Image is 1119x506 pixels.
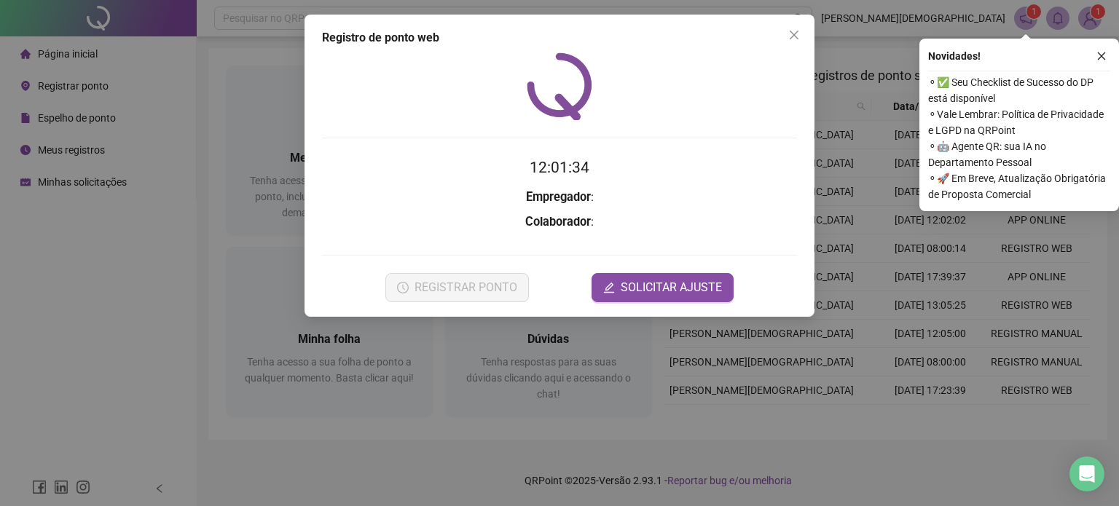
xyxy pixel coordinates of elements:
[525,215,591,229] strong: Colaborador
[527,52,592,120] img: QRPoint
[928,170,1110,202] span: ⚬ 🚀 Em Breve, Atualização Obrigatória de Proposta Comercial
[928,74,1110,106] span: ⚬ ✅ Seu Checklist de Sucesso do DP está disponível
[788,29,800,41] span: close
[928,106,1110,138] span: ⚬ Vale Lembrar: Política de Privacidade e LGPD na QRPoint
[928,138,1110,170] span: ⚬ 🤖 Agente QR: sua IA no Departamento Pessoal
[621,279,722,296] span: SOLICITAR AJUSTE
[1069,456,1104,491] div: Open Intercom Messenger
[592,273,734,302] button: editSOLICITAR AJUSTE
[322,188,797,207] h3: :
[526,190,591,204] strong: Empregador
[603,282,615,293] span: edit
[385,273,529,302] button: REGISTRAR PONTO
[322,29,797,47] div: Registro de ponto web
[1096,51,1107,61] span: close
[782,23,806,47] button: Close
[322,213,797,232] h3: :
[928,48,981,64] span: Novidades !
[530,159,589,176] time: 12:01:34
